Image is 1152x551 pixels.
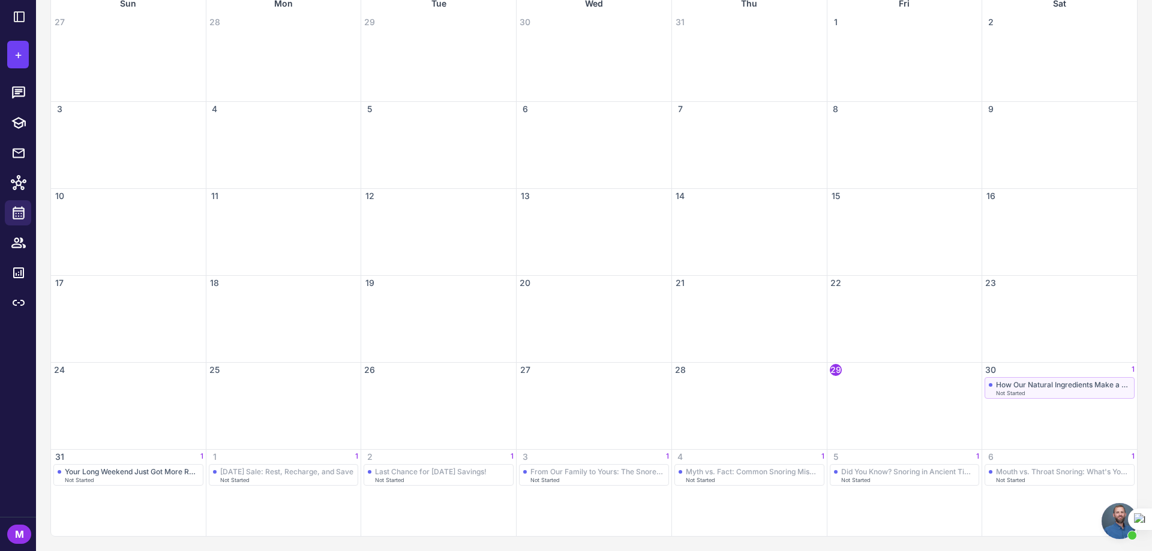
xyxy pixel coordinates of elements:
[841,477,871,483] span: Not Started
[220,477,250,483] span: Not Started
[830,103,842,115] span: 8
[674,451,686,463] span: 4
[53,16,65,28] span: 27
[375,467,487,476] div: Last Chance for [DATE] Savings!
[530,477,560,483] span: Not Started
[666,451,669,463] span: 1
[996,380,1130,389] div: How Our Natural Ingredients Make a Difference
[511,451,514,463] span: 1
[519,190,531,202] span: 13
[364,364,376,376] span: 26
[7,41,29,68] button: +
[53,364,65,376] span: 24
[674,16,686,28] span: 31
[364,277,376,289] span: 19
[985,16,997,28] span: 2
[209,364,221,376] span: 25
[220,467,353,476] div: [DATE] Sale: Rest, Recharge, and Save
[14,46,22,64] span: +
[53,190,65,202] span: 10
[53,277,65,289] span: 17
[519,103,531,115] span: 6
[985,103,997,115] span: 9
[209,277,221,289] span: 18
[209,16,221,28] span: 28
[200,451,203,463] span: 1
[830,364,842,376] span: 29
[1132,451,1135,463] span: 1
[209,103,221,115] span: 4
[686,477,715,483] span: Not Started
[1132,364,1135,376] span: 1
[65,477,94,483] span: Not Started
[976,451,979,463] span: 1
[996,390,1025,396] span: Not Started
[985,190,997,202] span: 16
[364,190,376,202] span: 12
[985,364,997,376] span: 30
[53,451,65,463] span: 31
[1102,503,1138,539] a: Open chat
[830,190,842,202] span: 15
[364,16,376,28] span: 29
[209,451,221,463] span: 1
[375,477,404,483] span: Not Started
[841,467,976,476] div: Did You Know? Snoring in Ancient Times
[519,451,531,463] span: 3
[519,364,531,376] span: 27
[209,190,221,202] span: 11
[364,451,376,463] span: 2
[985,277,997,289] span: 23
[519,16,531,28] span: 30
[519,277,531,289] span: 20
[364,103,376,115] span: 5
[985,451,997,463] span: 6
[821,451,824,463] span: 1
[674,190,686,202] span: 14
[830,16,842,28] span: 1
[674,277,686,289] span: 21
[530,467,665,476] div: From Our Family to Yours: The SnoreStop Story
[830,277,842,289] span: 22
[65,467,199,476] div: Your Long Weekend Just Got More Restful
[830,451,842,463] span: 5
[674,364,686,376] span: 28
[53,103,65,115] span: 3
[7,525,31,544] div: M
[355,451,358,463] span: 1
[686,467,820,476] div: Myth vs. Fact: Common Snoring Misconceptions
[996,467,1130,476] div: Mouth vs. Throat Snoring: What's Your Type?
[996,477,1025,483] span: Not Started
[674,103,686,115] span: 7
